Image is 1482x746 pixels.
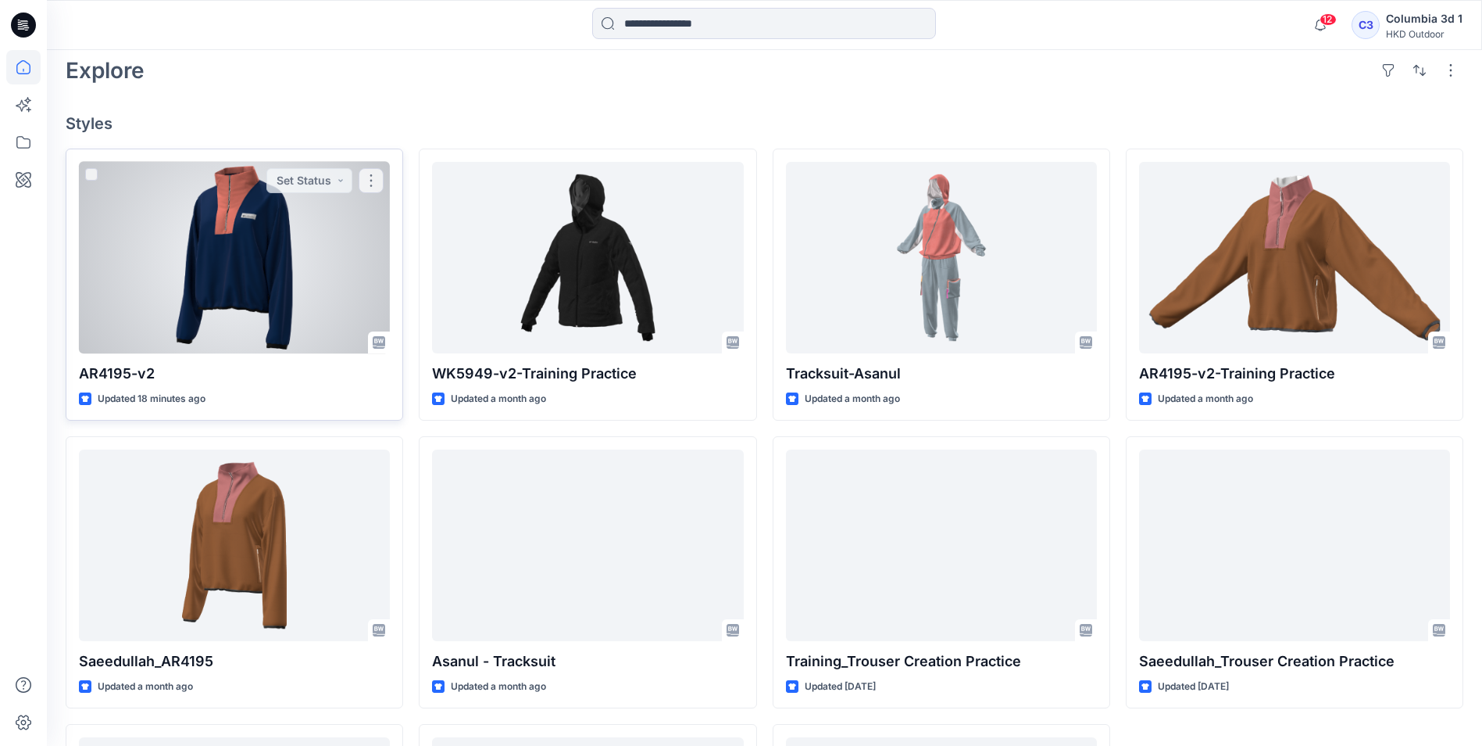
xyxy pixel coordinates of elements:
[1139,450,1450,641] a: Saeedullah_Trouser Creation Practice
[1386,28,1462,40] div: HKD Outdoor
[98,679,193,695] p: Updated a month ago
[1139,162,1450,353] a: AR4195-v2-Training Practice
[1158,679,1229,695] p: Updated [DATE]
[66,58,145,83] h2: Explore
[432,363,743,385] p: WK5949-v2-Training Practice
[1158,391,1253,407] p: Updated a month ago
[432,162,743,353] a: WK5949-v2-Training Practice
[79,450,390,641] a: Saeedullah_AR4195
[79,363,390,385] p: AR4195-v2
[805,391,900,407] p: Updated a month ago
[786,450,1097,641] a: Training_Trouser Creation Practice
[66,114,1463,133] h4: Styles
[805,679,876,695] p: Updated [DATE]
[786,162,1097,353] a: Tracksuit-Asanul
[786,363,1097,385] p: Tracksuit-Asanul
[79,162,390,353] a: AR4195-v2
[1386,9,1462,28] div: Columbia 3d 1
[1352,11,1380,39] div: C3
[432,651,743,672] p: Asanul - Tracksuit
[786,651,1097,672] p: Training_Trouser Creation Practice
[1139,363,1450,385] p: AR4195-v2-Training Practice
[79,651,390,672] p: Saeedullah_AR4195
[451,391,546,407] p: Updated a month ago
[451,679,546,695] p: Updated a month ago
[1139,651,1450,672] p: Saeedullah_Trouser Creation Practice
[98,391,205,407] p: Updated 18 minutes ago
[432,450,743,641] a: Asanul - Tracksuit
[1320,13,1337,26] span: 12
